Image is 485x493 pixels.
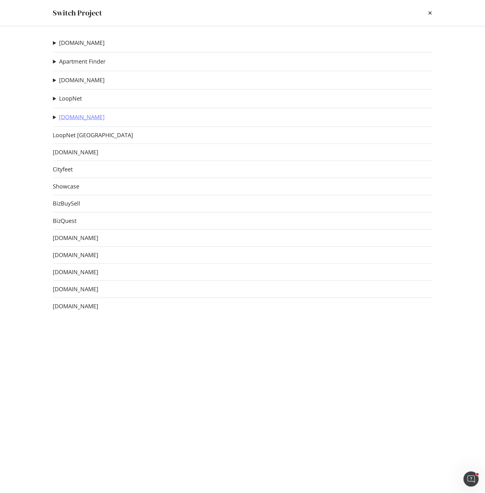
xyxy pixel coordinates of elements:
[53,39,105,47] summary: [DOMAIN_NAME]
[53,303,99,310] a: [DOMAIN_NAME]
[59,95,82,102] a: LoopNet
[53,149,99,156] a: [DOMAIN_NAME]
[53,8,102,18] div: Switch Project
[53,76,105,84] summary: [DOMAIN_NAME]
[428,8,432,18] div: times
[53,183,80,190] a: Showcase
[53,200,81,207] a: BizBuySell
[59,58,106,65] a: Apartment Finder
[53,269,99,275] a: [DOMAIN_NAME]
[53,113,105,121] summary: [DOMAIN_NAME]
[53,252,99,258] a: [DOMAIN_NAME]
[59,77,105,83] a: [DOMAIN_NAME]
[53,58,106,66] summary: Apartment Finder
[53,235,99,241] a: [DOMAIN_NAME]
[53,95,82,103] summary: LoopNet
[59,114,105,120] a: [DOMAIN_NAME]
[53,218,77,224] a: BizQuest
[464,471,479,487] iframe: Intercom live chat
[59,40,105,46] a: [DOMAIN_NAME]
[53,132,133,139] a: LoopNet [GEOGRAPHIC_DATA]
[53,286,99,293] a: [DOMAIN_NAME]
[53,166,73,173] a: Cityfeet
